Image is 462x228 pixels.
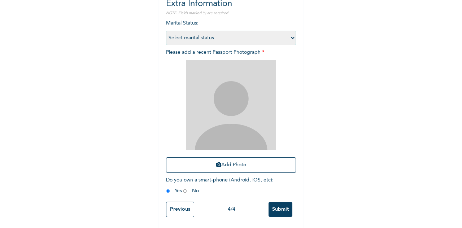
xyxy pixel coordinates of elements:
[166,157,296,173] button: Add Photo
[186,60,276,150] img: Crop
[166,50,296,176] span: Please add a recent Passport Photograph
[166,10,296,16] p: NOTE: Fields marked (*) are required
[166,21,296,40] span: Marital Status :
[269,202,292,217] input: Submit
[166,177,274,193] span: Do you own a smart-phone (Android, iOS, etc) : Yes No
[194,206,269,213] div: 4 / 4
[166,202,194,217] input: Previous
